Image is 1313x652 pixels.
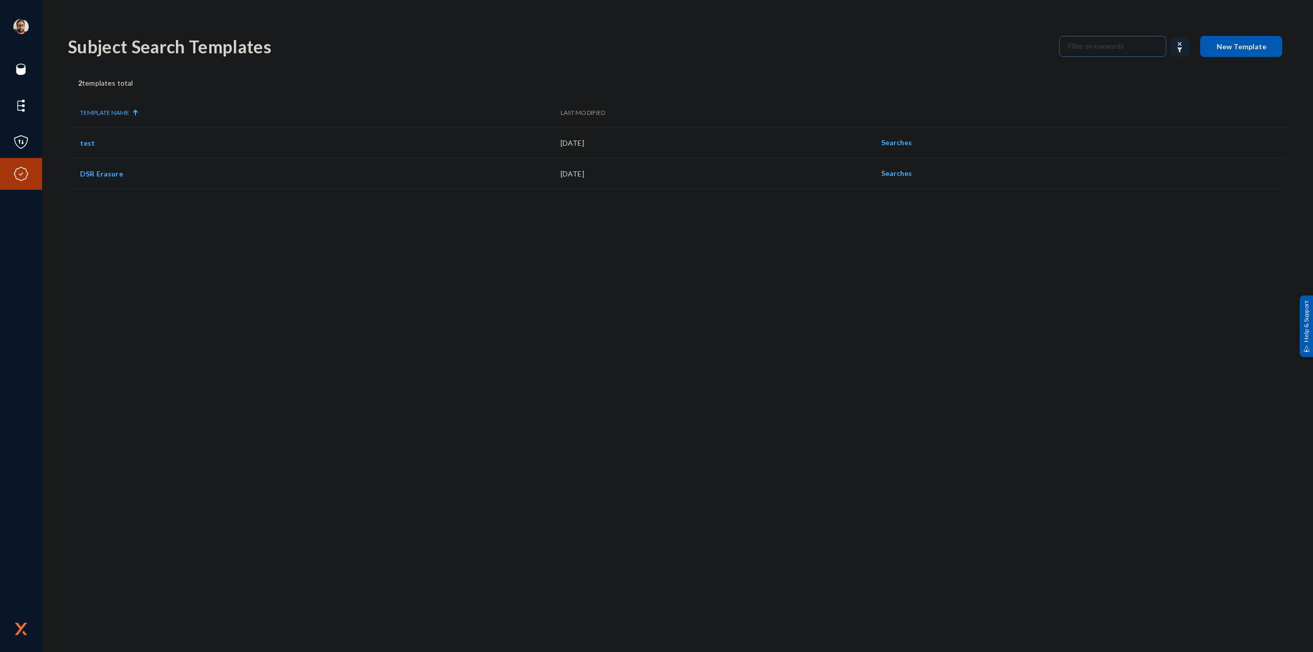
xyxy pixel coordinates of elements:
[80,108,561,117] div: Template Name
[873,133,920,152] button: Searches
[13,166,29,182] img: icon-compliance.svg
[13,98,29,113] img: icon-elements.svg
[80,169,123,178] a: DSR Erasure
[78,78,82,87] b: 2
[1303,345,1310,352] img: help_support.svg
[561,158,873,189] td: [DATE]
[13,134,29,150] img: icon-policies.svg
[68,77,1287,88] div: templates total
[13,62,29,77] img: icon-sources.svg
[873,164,920,183] button: Searches
[68,36,1049,57] div: Subject Search Templates
[1200,36,1282,57] button: New Template
[13,19,29,34] img: 4ef91cf57f1b271062fbd3b442c6b465
[561,127,873,158] td: [DATE]
[80,108,129,117] div: Template Name
[881,169,912,177] span: Searches
[561,98,873,127] th: Last Modified
[881,138,912,147] span: Searches
[1217,42,1266,51] span: New Template
[1068,38,1158,54] input: Filter on keywords
[80,139,95,147] a: test
[1300,295,1313,357] div: Help & Support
